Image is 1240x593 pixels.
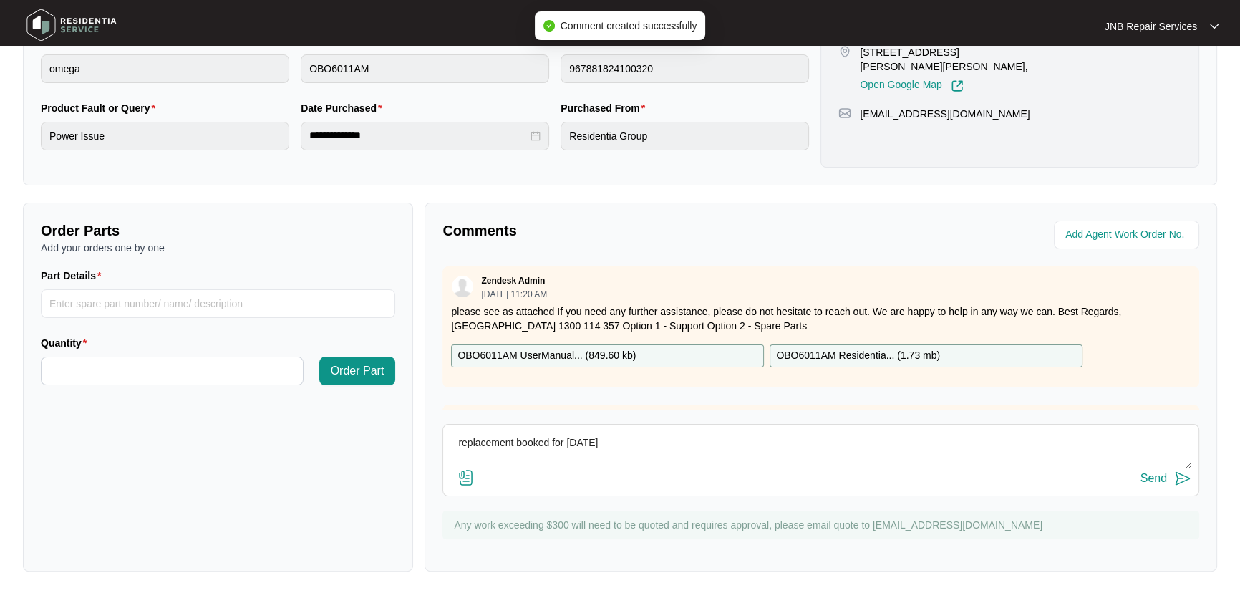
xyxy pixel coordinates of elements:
[41,269,107,283] label: Part Details
[838,107,851,120] img: map-pin
[1105,19,1197,34] p: JNB Repair Services
[454,518,1192,532] p: Any work exceeding $300 will need to be quoted and requires approval, please email quote to [EMAI...
[41,336,92,350] label: Quantity
[451,304,1191,333] p: please see as attached If you need any further assistance, please do not hesitate to reach out. W...
[561,20,697,32] span: Comment created successfully
[41,221,395,241] p: Order Parts
[1210,23,1219,30] img: dropdown arrow
[21,4,122,47] img: residentia service logo
[42,357,303,385] input: Quantity
[561,54,809,83] input: Serial Number
[442,221,810,241] p: Comments
[1065,226,1191,244] input: Add Agent Work Order No.
[860,79,963,92] a: Open Google Map
[41,101,161,115] label: Product Fault or Query
[951,79,964,92] img: Link-External
[561,101,651,115] label: Purchased From
[452,276,473,297] img: user.svg
[457,469,475,486] img: file-attachment-doc.svg
[481,290,547,299] p: [DATE] 11:20 AM
[1140,472,1167,485] div: Send
[860,45,1038,74] p: [STREET_ADDRESS][PERSON_NAME][PERSON_NAME],
[309,128,528,143] input: Date Purchased
[776,348,940,364] p: OBO6011AM Residentia... ( 1.73 mb )
[319,357,396,385] button: Order Part
[1174,470,1191,487] img: send-icon.svg
[41,289,395,318] input: Part Details
[457,348,636,364] p: OBO6011AM UserManual... ( 849.60 kb )
[331,362,384,380] span: Order Part
[41,241,395,255] p: Add your orders one by one
[860,107,1030,121] p: [EMAIL_ADDRESS][DOMAIN_NAME]
[543,20,555,32] span: check-circle
[301,101,387,115] label: Date Purchased
[838,45,851,58] img: map-pin
[561,122,809,150] input: Purchased From
[481,275,545,286] p: Zendesk Admin
[1140,469,1191,488] button: Send
[41,54,289,83] input: Brand
[41,122,289,150] input: Product Fault or Query
[301,54,549,83] input: Product Model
